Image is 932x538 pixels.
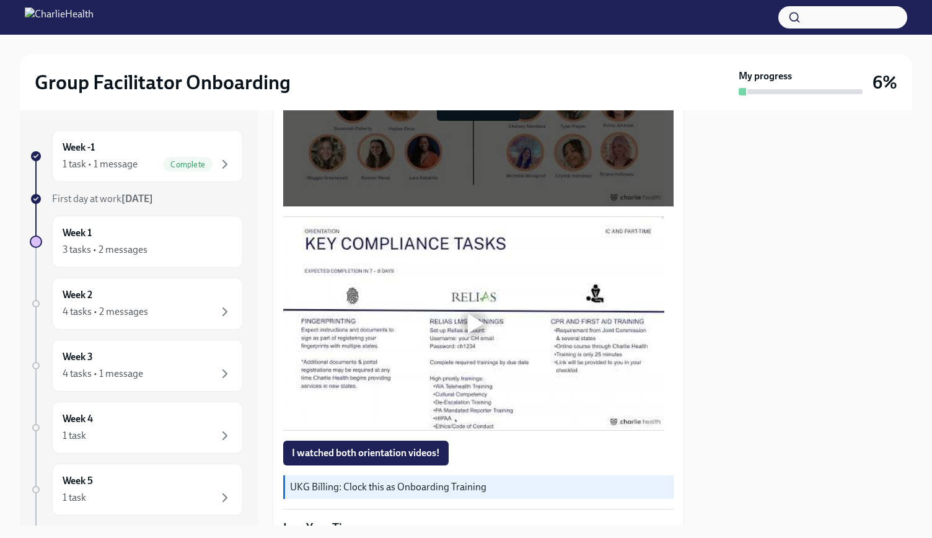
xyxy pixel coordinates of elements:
button: I watched both orientation videos! [283,441,449,465]
span: Complete [163,160,213,169]
a: Week 24 tasks • 2 messages [30,278,243,330]
div: 4 tasks • 2 messages [63,305,148,319]
a: Week 51 task [30,464,243,516]
span: First day at work [52,193,153,205]
div: 1 task [63,491,86,505]
strong: [DATE] [121,193,153,205]
h3: 6% [873,71,897,94]
h6: Week 5 [63,474,93,488]
img: CharlieHealth [25,7,94,27]
h6: Week -1 [63,141,95,154]
a: First day at work[DATE] [30,192,243,206]
a: Week 41 task [30,402,243,454]
div: 3 tasks • 2 messages [63,243,147,257]
h2: Group Facilitator Onboarding [35,70,291,95]
div: 1 task [63,429,86,443]
span: I watched both orientation videos! [292,447,440,459]
a: Week 34 tasks • 1 message [30,340,243,392]
h6: Week 3 [63,350,93,364]
div: 1 task • 1 message [63,157,138,171]
a: Week 13 tasks • 2 messages [30,216,243,268]
a: Week -11 task • 1 messageComplete [30,130,243,182]
strong: My progress [739,69,792,83]
p: Log Your Time [283,519,674,536]
h6: Week 2 [63,288,92,302]
h6: Week 1 [63,226,92,240]
h6: Week 4 [63,412,93,426]
div: 4 tasks • 1 message [63,367,143,381]
p: UKG Billing: Clock this as Onboarding Training [290,480,669,494]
